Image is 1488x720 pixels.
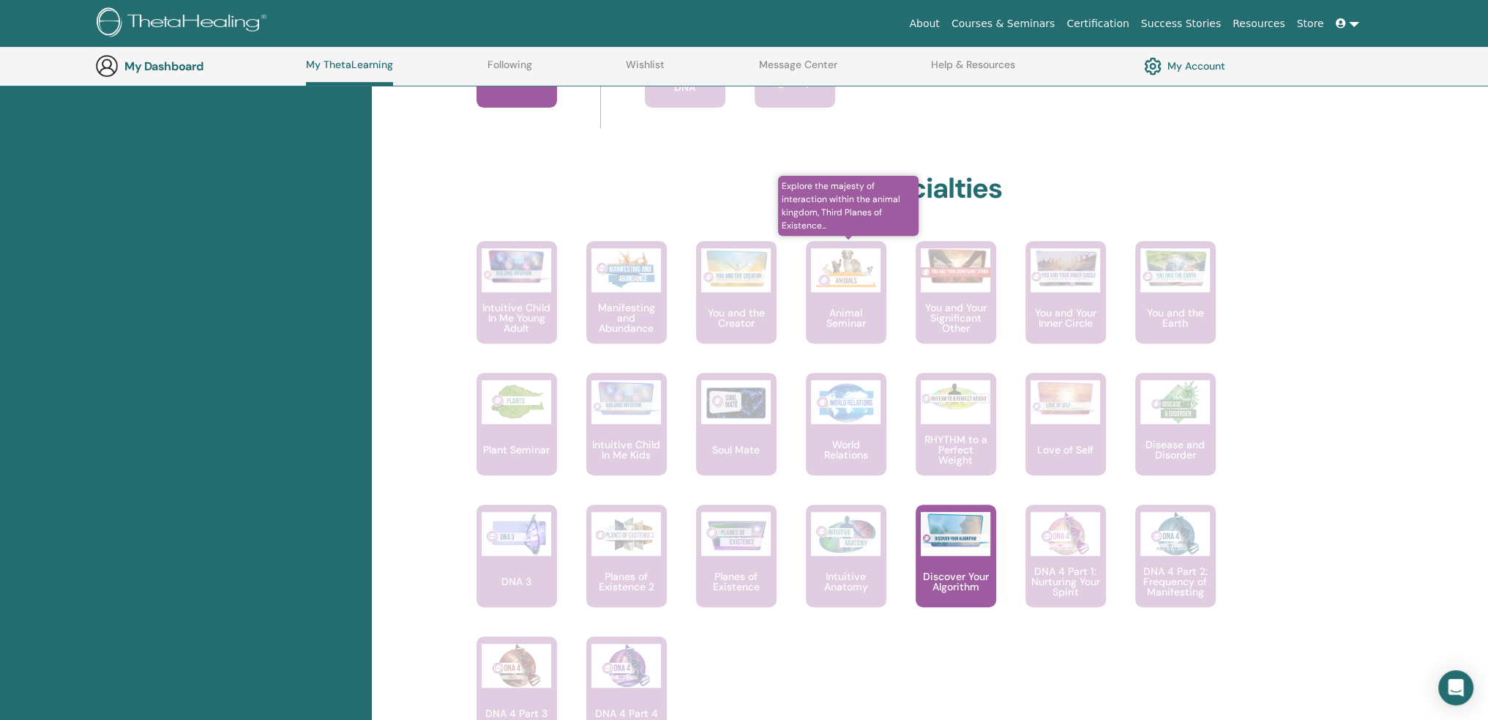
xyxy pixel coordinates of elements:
img: You and the Earth [1140,248,1210,288]
img: DNA 4 Part 3 [482,644,551,688]
img: You and Your Significant Other [921,248,990,284]
a: You and the Earth You and the Earth [1135,241,1216,373]
img: Intuitive Child In Me Young Adult [482,248,551,284]
a: DNA 4 Part 1: Nurturing Your Spirit DNA 4 Part 1: Nurturing Your Spirit [1025,505,1106,637]
img: Love of Self [1031,380,1100,416]
a: DNA 3 DNA 3 [476,505,557,637]
p: Disease and Disorder [1135,439,1216,460]
img: Disease and Disorder [1140,380,1210,424]
a: You and Your Inner Circle You and Your Inner Circle [1025,241,1106,373]
p: Planes of Existence 2 [586,571,667,592]
img: DNA 3 [482,512,551,556]
p: You and the Creator [696,308,777,328]
p: You and the Earth [1135,308,1216,328]
a: Planes of Existence Planes of Existence [696,505,777,637]
p: Intuitive Anatomy [806,571,886,592]
a: Intuitive Anatomy Intuitive Anatomy [806,505,886,637]
a: Soul Mate Soul Mate [696,373,777,505]
a: You and Your Significant Other You and Your Significant Other [916,241,996,373]
p: DNA 4 Part 2: Frequency of Manifesting [1135,566,1216,597]
p: DNA 4 Part 3 [479,708,553,719]
p: Plant Seminar [477,445,556,455]
img: Planes of Existence 2 [591,512,661,556]
div: Open Intercom Messenger [1438,670,1473,705]
a: My Account [1144,53,1225,78]
p: Love of Self [1031,445,1099,455]
a: Planes of Existence 2 Planes of Existence 2 [586,505,667,637]
img: You and Your Inner Circle [1031,248,1100,288]
span: Explore the majesty of interaction within the animal kingdom, Third Planes of Existence... [778,176,919,236]
p: Soul Mate [706,445,766,455]
img: World Relations [811,380,881,424]
p: World Relations [806,439,886,460]
p: Basic DNA [485,77,547,87]
a: Following [487,59,532,82]
img: Planes of Existence [701,512,771,556]
a: Wishlist [626,59,665,82]
a: Message Center [759,59,837,82]
a: Plant Seminar Plant Seminar [476,373,557,505]
p: Discover Your Algorithm [916,571,996,592]
a: RHYTHM to a Perfect Weight RHYTHM to a Perfect Weight [916,373,996,505]
img: logo.png [97,7,272,40]
img: Animal Seminar [811,248,881,292]
p: You and Your Significant Other [916,303,996,333]
img: Plant Seminar [482,380,551,424]
a: You and the Creator You and the Creator [696,241,777,373]
img: cog.svg [1144,53,1162,78]
a: My ThetaLearning [306,59,393,86]
p: Advanced DNA [645,72,725,92]
p: Dig Deeper [762,77,828,87]
p: RHYTHM to a Perfect Weight [916,434,996,465]
img: RHYTHM to a Perfect Weight [921,380,990,414]
a: Intuitive Child In Me Young Adult Intuitive Child In Me Young Adult [476,241,557,373]
p: Intuitive Child In Me Kids [586,439,667,460]
p: Intuitive Child In Me Young Adult [476,303,557,333]
a: About [903,10,945,37]
a: Resources [1227,10,1291,37]
a: Intuitive Child In Me Kids Intuitive Child In Me Kids [586,373,667,505]
a: Courses & Seminars [946,10,1061,37]
a: DNA 4 Part 2: Frequency of Manifesting DNA 4 Part 2: Frequency of Manifesting [1135,505,1216,637]
img: Manifesting and Abundance [591,248,661,292]
img: DNA 4 Part 4 [591,644,661,688]
p: Animal Seminar [806,308,886,328]
p: DNA 4 Part 1: Nurturing Your Spirit [1025,566,1106,597]
p: Manifesting and Abundance [586,303,667,333]
h2: Other Specialties [779,172,1002,206]
a: Manifesting and Abundance Manifesting and Abundance [586,241,667,373]
img: You and the Creator [701,248,771,289]
a: Discover Your Algorithm Discover Your Algorithm [916,505,996,637]
p: You and Your Inner Circle [1025,308,1106,328]
p: DNA 4 Part 4 [589,708,664,719]
a: Disease and Disorder Disease and Disorder [1135,373,1216,505]
a: Help & Resources [931,59,1015,82]
img: DNA 4 Part 1: Nurturing Your Spirit [1031,512,1100,556]
p: DNA 3 [496,576,537,587]
p: Planes of Existence [696,571,777,592]
img: Intuitive Child In Me Kids [591,380,661,416]
h3: My Dashboard [124,59,271,73]
a: Explore the majesty of interaction within the animal kingdom, Third Planes of Existence... Animal... [806,241,886,373]
a: World Relations World Relations [806,373,886,505]
img: DNA 4 Part 2: Frequency of Manifesting [1140,512,1210,556]
a: Success Stories [1135,10,1227,37]
a: Love of Self Love of Self [1025,373,1106,505]
img: Intuitive Anatomy [811,512,881,556]
a: Certification [1061,10,1134,37]
img: Discover Your Algorithm [921,512,990,548]
a: Store [1291,10,1330,37]
img: generic-user-icon.jpg [95,54,119,78]
img: Soul Mate [701,380,771,424]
